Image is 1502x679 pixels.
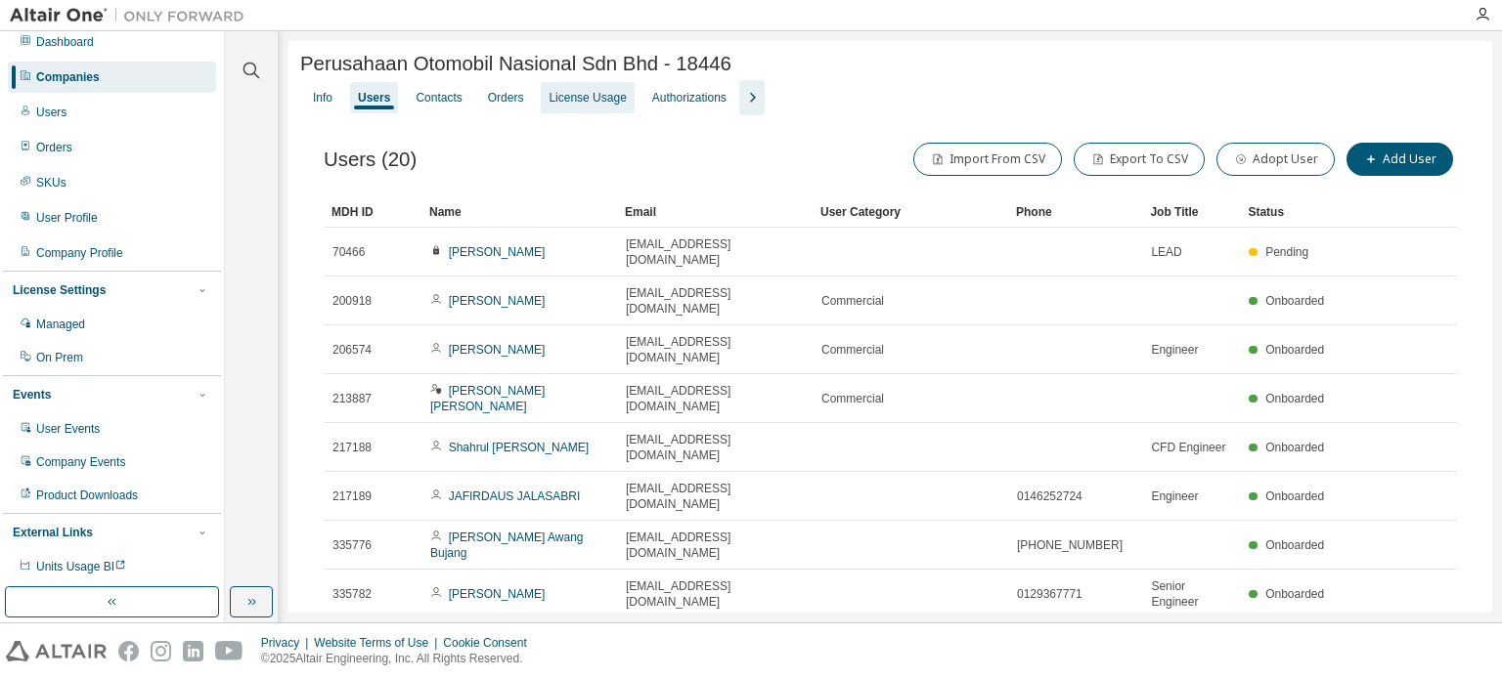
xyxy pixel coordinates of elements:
[626,334,804,365] span: [EMAIL_ADDRESS][DOMAIN_NAME]
[36,317,85,332] div: Managed
[1017,488,1082,504] span: 0146252724
[1265,294,1324,308] span: Onboarded
[1017,537,1123,553] span: [PHONE_NUMBER]
[488,90,524,106] div: Orders
[626,578,804,610] span: [EMAIL_ADDRESS][DOMAIN_NAME]
[1265,392,1324,405] span: Onboarded
[416,90,462,106] div: Contacts
[300,53,731,75] span: Perusahaan Otomobil Nasional Sdn Bhd - 18446
[549,90,626,106] div: License Usage
[449,587,546,601] a: [PERSON_NAME]
[1265,245,1308,259] span: Pending
[261,651,539,667] p: © 2025 Altair Engineering, Inc. All Rights Reserved.
[261,635,314,651] div: Privacy
[1265,538,1324,552] span: Onboarded
[36,454,125,470] div: Company Events
[1216,143,1335,176] button: Adopt User
[332,342,372,358] span: 206574
[332,391,372,406] span: 213887
[36,560,126,573] span: Units Usage BI
[652,90,727,106] div: Authorizations
[36,34,94,50] div: Dashboard
[821,293,884,309] span: Commercial
[36,105,66,120] div: Users
[13,525,93,540] div: External Links
[430,384,545,413] a: [PERSON_NAME] [PERSON_NAME]
[1151,440,1225,455] span: CFD Engineer
[314,635,443,651] div: Website Terms of Use
[429,196,609,228] div: Name
[626,236,804,268] span: [EMAIL_ADDRESS][DOMAIN_NAME]
[449,245,546,259] a: [PERSON_NAME]
[36,350,83,365] div: On Prem
[36,245,123,261] div: Company Profile
[449,294,546,308] a: [PERSON_NAME]
[332,440,372,455] span: 217188
[358,90,390,106] div: Users
[1347,143,1453,176] button: Add User
[118,641,139,661] img: facebook.svg
[626,481,804,512] span: [EMAIL_ADDRESS][DOMAIN_NAME]
[625,196,805,228] div: Email
[36,488,138,503] div: Product Downloads
[36,175,66,191] div: SKUs
[1265,489,1324,503] span: Onboarded
[430,530,584,560] a: [PERSON_NAME] Awang Bujang
[1151,578,1231,610] span: Senior Engineer
[332,586,372,602] span: 335782
[151,641,171,661] img: instagram.svg
[1151,488,1198,504] span: Engineer
[1151,244,1181,260] span: LEAD
[36,69,100,85] div: Companies
[1265,441,1324,454] span: Onboarded
[626,530,804,561] span: [EMAIL_ADDRESS][DOMAIN_NAME]
[626,285,804,317] span: [EMAIL_ADDRESS][DOMAIN_NAME]
[332,488,372,504] span: 217189
[183,641,203,661] img: linkedin.svg
[1150,196,1232,228] div: Job Title
[626,432,804,463] span: [EMAIL_ADDRESS][DOMAIN_NAME]
[6,641,107,661] img: altair_logo.svg
[13,282,106,298] div: License Settings
[324,149,417,171] span: Users (20)
[10,6,254,25] img: Altair One
[313,90,332,106] div: Info
[332,537,372,553] span: 335776
[1074,143,1205,176] button: Export To CSV
[331,196,414,228] div: MDH ID
[1017,586,1082,602] span: 0129367771
[332,293,372,309] span: 200918
[1265,343,1324,357] span: Onboarded
[36,210,98,226] div: User Profile
[1016,196,1134,228] div: Phone
[332,244,365,260] span: 70466
[449,343,546,357] a: [PERSON_NAME]
[1151,342,1198,358] span: Engineer
[449,441,589,454] a: Shahrul [PERSON_NAME]
[820,196,1000,228] div: User Category
[1265,587,1324,601] span: Onboarded
[443,635,538,651] div: Cookie Consent
[215,641,243,661] img: youtube.svg
[36,140,72,155] div: Orders
[821,391,884,406] span: Commercial
[36,421,100,437] div: User Events
[626,383,804,414] span: [EMAIL_ADDRESS][DOMAIN_NAME]
[821,342,884,358] span: Commercial
[1248,196,1330,228] div: Status
[913,143,1062,176] button: Import From CSV
[449,489,581,503] a: JAFIRDAUS JALASABRI
[13,387,51,403] div: Events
